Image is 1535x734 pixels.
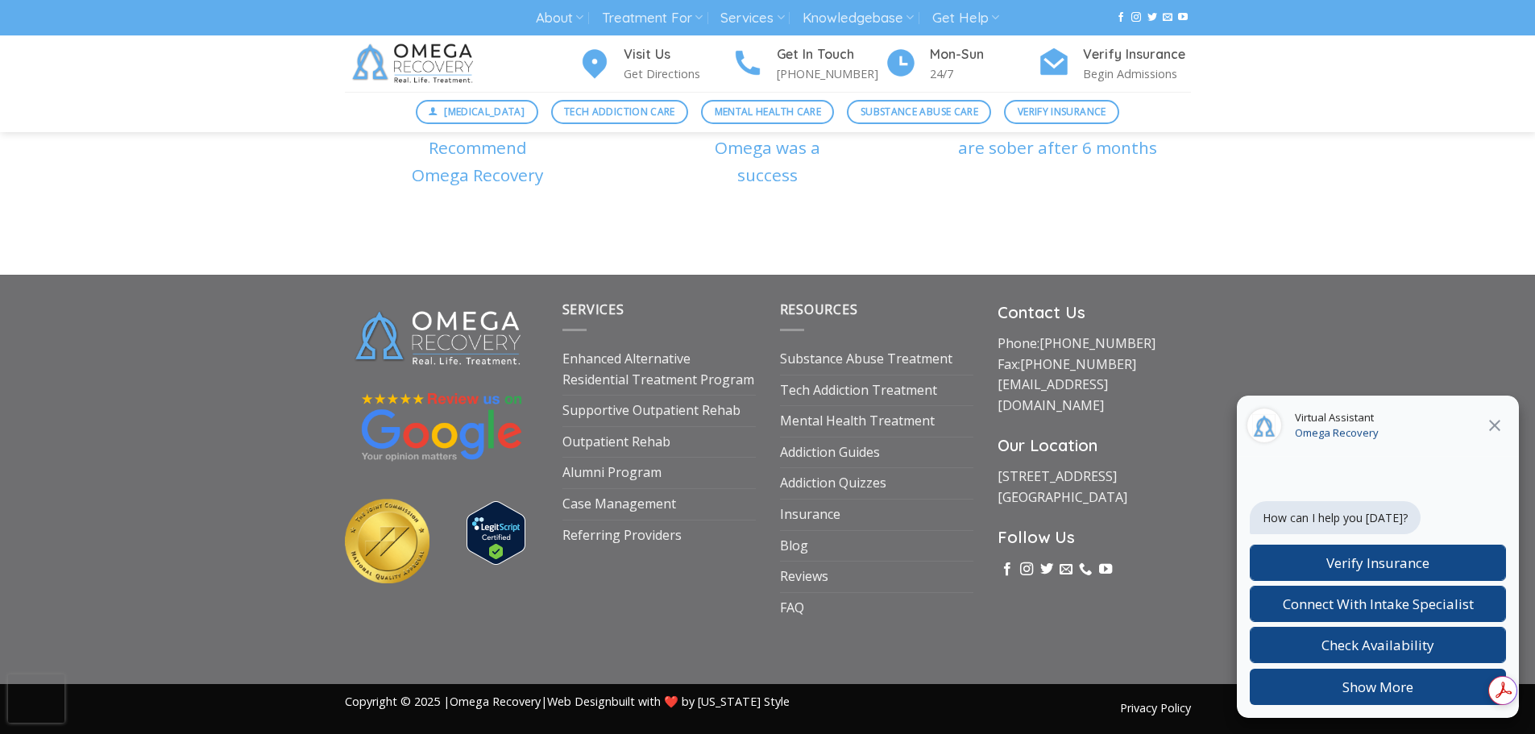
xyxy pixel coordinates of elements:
[1083,44,1191,65] h4: Verify Insurance
[602,3,703,33] a: Treatment For
[780,344,952,375] a: Substance Abuse Treatment
[1079,562,1092,577] a: Call us
[777,44,885,65] h4: Get In Touch
[624,44,732,65] h4: Visit Us
[562,458,662,488] a: Alumni Program
[701,100,834,124] a: Mental Health Care
[1020,562,1033,577] a: Follow on Instagram
[925,108,1191,162] p: Of clients report that they are sober after 6 months
[345,35,486,92] img: Omega Recovery
[8,674,64,723] iframe: reCAPTCHA
[1040,562,1053,577] a: Follow on Twitter
[998,525,1191,550] h3: Follow Us
[467,522,525,540] a: Verify LegitScript Approval for www.omegarecovery.org
[847,100,991,124] a: Substance Abuse Care
[562,489,676,520] a: Case Management
[1099,562,1112,577] a: Follow on YouTube
[780,375,937,406] a: Tech Addiction Treatment
[715,104,821,119] span: Mental Health Care
[1131,12,1141,23] a: Follow on Instagram
[780,301,858,318] span: Resources
[732,44,885,84] a: Get In Touch [PHONE_NUMBER]
[1020,355,1136,373] a: [PHONE_NUMBER]
[547,694,612,709] a: Web Design
[551,100,689,124] a: Tech Addiction Care
[861,104,978,119] span: Substance Abuse Care
[998,302,1085,322] strong: Contact Us
[780,406,935,437] a: Mental Health Treatment
[780,562,828,592] a: Reviews
[998,334,1191,416] p: Phone: Fax:
[780,593,804,624] a: FAQ
[562,520,682,551] a: Referring Providers
[635,108,901,189] p: Of Alumni say their treatment at Omega was a success
[345,108,611,189] p: Of Clients would HIGHLY Recommend Omega Recovery
[930,64,1038,83] p: 24/7
[345,694,790,709] span: Copyright © 2025 | | built with ❤️ by [US_STATE] Style
[1001,562,1014,577] a: Follow on Facebook
[1120,700,1191,715] a: Privacy Policy
[998,433,1191,458] h3: Our Location
[1147,12,1157,23] a: Follow on Twitter
[1039,334,1155,352] a: [PHONE_NUMBER]
[780,531,808,562] a: Blog
[564,104,675,119] span: Tech Addiction Care
[536,3,583,33] a: About
[780,500,840,530] a: Insurance
[416,100,538,124] a: [MEDICAL_DATA]
[998,467,1127,506] a: [STREET_ADDRESS][GEOGRAPHIC_DATA]
[1004,100,1119,124] a: Verify Insurance
[1116,12,1126,23] a: Follow on Facebook
[562,344,756,395] a: Enhanced Alternative Residential Treatment Program
[932,3,999,33] a: Get Help
[1163,12,1172,23] a: Send us an email
[562,396,741,426] a: Supportive Outpatient Rehab
[1083,64,1191,83] p: Begin Admissions
[803,3,914,33] a: Knowledgebase
[1018,104,1106,119] span: Verify Insurance
[1038,44,1191,84] a: Verify Insurance Begin Admissions
[1178,12,1188,23] a: Follow on YouTube
[720,3,784,33] a: Services
[562,301,624,318] span: Services
[624,64,732,83] p: Get Directions
[1060,562,1072,577] a: Send us an email
[450,694,541,709] a: Omega Recovery
[780,437,880,468] a: Addiction Guides
[579,44,732,84] a: Visit Us Get Directions
[467,501,525,565] img: Verify Approval for www.omegarecovery.org
[780,468,886,499] a: Addiction Quizzes
[777,64,885,83] p: [PHONE_NUMBER]
[444,104,525,119] span: [MEDICAL_DATA]
[562,427,670,458] a: Outpatient Rehab
[930,44,1038,65] h4: Mon-Sun
[998,375,1108,414] a: [EMAIL_ADDRESS][DOMAIN_NAME]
